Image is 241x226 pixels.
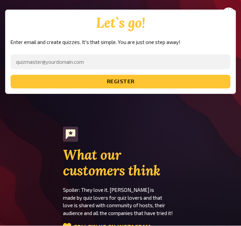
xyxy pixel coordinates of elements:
h2: What our customers think [63,147,178,179]
p: Spoiler: They love it. [PERSON_NAME] is made by quiz lovers for quiz lovers and that love is shar... [63,186,178,217]
p: Enter email and create quizzes. It's that simple. You are just one step away! [11,39,230,46]
button: register [11,75,230,89]
h2: Let`s go! [11,15,230,31]
input: quizmaster@yourdomain.com [11,55,230,70]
